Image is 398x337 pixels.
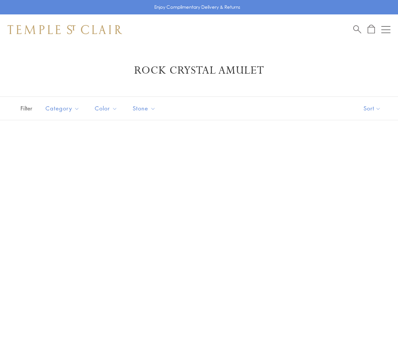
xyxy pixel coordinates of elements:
[129,104,161,113] span: Stone
[8,25,122,34] img: Temple St. Clair
[353,25,361,34] a: Search
[42,104,85,113] span: Category
[89,100,123,117] button: Color
[19,64,379,77] h1: Rock Crystal Amulet
[40,100,85,117] button: Category
[154,3,240,11] p: Enjoy Complimentary Delivery & Returns
[346,97,398,120] button: Show sort by
[368,25,375,34] a: Open Shopping Bag
[91,104,123,113] span: Color
[127,100,161,117] button: Stone
[381,25,390,34] button: Open navigation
